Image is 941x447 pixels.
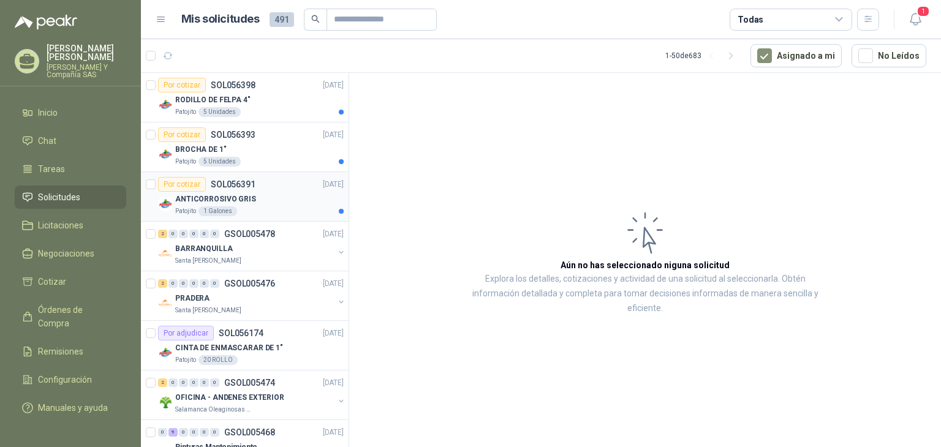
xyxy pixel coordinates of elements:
[168,378,178,387] div: 0
[179,230,188,238] div: 0
[158,345,173,360] img: Company Logo
[38,162,65,176] span: Tareas
[15,129,126,152] a: Chat
[323,80,344,91] p: [DATE]
[200,378,209,387] div: 0
[175,107,196,117] p: Patojito
[198,355,238,365] div: 20 ROLLO
[38,401,108,415] span: Manuales y ayuda
[198,107,241,117] div: 5 Unidades
[189,279,198,288] div: 0
[750,44,842,67] button: Asignado a mi
[38,134,56,148] span: Chat
[665,46,741,66] div: 1 - 50 de 683
[210,230,219,238] div: 0
[175,206,196,216] p: Patojito
[158,428,167,437] div: 0
[175,243,233,255] p: BARRANQUILLA
[200,428,209,437] div: 0
[15,157,126,181] a: Tareas
[179,428,188,437] div: 0
[175,392,284,404] p: OFICINA - ANDENES EXTERIOR
[198,206,237,216] div: 1 Galones
[323,129,344,141] p: [DATE]
[175,405,252,415] p: Salamanca Oleaginosas SAS
[158,177,206,192] div: Por cotizar
[175,144,227,156] p: BROCHA DE 1"
[198,157,241,167] div: 5 Unidades
[561,258,730,272] h3: Aún no has seleccionado niguna solicitud
[158,227,346,266] a: 2 0 0 0 0 0 GSOL005478[DATE] Company LogoBARRANQUILLASanta [PERSON_NAME]
[323,278,344,290] p: [DATE]
[141,321,349,370] a: Por adjudicarSOL056174[DATE] Company LogoCINTA DE ENMASCARAR DE 1"Patojito20 ROLLO
[158,97,173,112] img: Company Logo
[158,230,167,238] div: 2
[211,81,255,89] p: SOL056398
[323,328,344,339] p: [DATE]
[158,197,173,211] img: Company Logo
[323,427,344,438] p: [DATE]
[15,214,126,237] a: Licitaciones
[852,44,926,67] button: No Leídos
[211,180,255,189] p: SOL056391
[175,256,241,266] p: Santa [PERSON_NAME]
[158,246,173,261] img: Company Logo
[168,279,178,288] div: 0
[158,395,173,410] img: Company Logo
[175,293,210,304] p: PRADERA
[270,12,294,27] span: 491
[311,15,320,23] span: search
[168,428,178,437] div: 9
[38,106,58,119] span: Inicio
[158,279,167,288] div: 2
[15,186,126,209] a: Solicitudes
[158,147,173,162] img: Company Logo
[158,326,214,340] div: Por adjudicar
[200,279,209,288] div: 0
[141,73,349,122] a: Por cotizarSOL056398[DATE] Company LogoRODILLO DE FELPA 4"Patojito5 Unidades
[158,78,206,92] div: Por cotizar
[175,355,196,365] p: Patojito
[189,378,198,387] div: 0
[158,378,167,387] div: 2
[224,378,275,387] p: GSOL005474
[15,101,126,124] a: Inicio
[158,276,346,315] a: 2 0 0 0 0 0 GSOL005476[DATE] Company LogoPRADERASanta [PERSON_NAME]
[15,270,126,293] a: Cotizar
[175,94,251,106] p: RODILLO DE FELPA 4"
[175,157,196,167] p: Patojito
[175,342,283,354] p: CINTA DE ENMASCARAR DE 1"
[200,230,209,238] div: 0
[179,279,188,288] div: 0
[47,64,126,78] p: [PERSON_NAME] Y Compañía SAS
[738,13,763,26] div: Todas
[15,298,126,335] a: Órdenes de Compra
[15,15,77,29] img: Logo peakr
[323,179,344,190] p: [DATE]
[916,6,930,17] span: 1
[38,247,94,260] span: Negociaciones
[472,272,818,316] p: Explora los detalles, cotizaciones y actividad de una solicitud al seleccionarla. Obtén informaci...
[158,375,346,415] a: 2 0 0 0 0 0 GSOL005474[DATE] Company LogoOFICINA - ANDENES EXTERIORSalamanca Oleaginosas SAS
[175,193,256,205] p: ANTICORROSIVO GRIS
[179,378,188,387] div: 0
[158,296,173,310] img: Company Logo
[904,9,926,31] button: 1
[323,228,344,240] p: [DATE]
[210,428,219,437] div: 0
[38,190,80,204] span: Solicitudes
[175,306,241,315] p: Santa [PERSON_NAME]
[219,329,263,337] p: SOL056174
[15,242,126,265] a: Negociaciones
[38,345,83,358] span: Remisiones
[224,279,275,288] p: GSOL005476
[181,10,260,28] h1: Mis solicitudes
[189,230,198,238] div: 0
[15,340,126,363] a: Remisiones
[224,428,275,437] p: GSOL005468
[38,275,66,288] span: Cotizar
[38,219,83,232] span: Licitaciones
[211,130,255,139] p: SOL056393
[15,368,126,391] a: Configuración
[47,44,126,61] p: [PERSON_NAME] [PERSON_NAME]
